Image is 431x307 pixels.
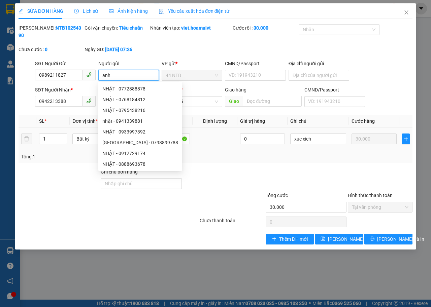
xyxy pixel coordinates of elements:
div: Gói vận chuyển: [85,24,149,32]
div: [GEOGRAPHIC_DATA] - 0798899788 [102,139,178,146]
div: Chưa cước : [19,46,83,53]
th: Ghi chú [288,115,349,128]
div: CMND/Passport [304,86,365,93]
span: plus [402,136,409,142]
span: Yêu cầu xuất hóa đơn điện tử [159,8,230,14]
span: phone [86,72,92,77]
div: [PERSON_NAME]: [19,24,83,39]
span: SỬA ĐƠN HÀNG [19,8,63,14]
span: Đơn vị tính [72,118,98,124]
button: plusThêm ĐH mới [266,234,314,244]
span: Bình Giã [166,97,218,107]
div: Địa chỉ người gửi [289,60,349,67]
div: NHẬT - 0912729174 [98,148,182,159]
input: Địa chỉ của người gửi [289,70,349,81]
span: Giá trị hàng [240,118,265,124]
span: Tổng cước [266,193,288,198]
span: plus [272,236,276,242]
div: NHẬT - 0772888878 [98,83,182,94]
span: Lịch sử [74,8,98,14]
span: Ảnh kiện hàng [109,8,148,14]
div: Ngày GD: [85,46,149,53]
span: SL [39,118,44,124]
div: NHẬT - 0772888878 [102,85,178,92]
input: Dọc đường [243,96,301,107]
div: nhật - 0941339881 [98,116,182,126]
span: Thêm ĐH mới [279,235,308,243]
button: save[PERSON_NAME] thay đổi [315,234,363,244]
b: [DATE] 07:36 [105,47,132,52]
div: NHẬT - 0933997392 [102,128,178,136]
button: printer[PERSON_NAME] và In [364,234,412,244]
span: edit [19,9,23,13]
div: Tổng: 1 [21,153,167,160]
span: 44 NTB [166,70,218,80]
div: NHẬT - 0888693678 [98,159,182,169]
div: NHẬT - 0933997392 [98,126,182,137]
b: 30.000 [254,25,268,31]
input: 0 [352,133,397,144]
b: Tiêu chuẩn [119,25,143,31]
div: nhật sơn - 0798899788 [98,137,182,148]
div: VP gửi [162,60,222,67]
b: 0 [45,47,47,52]
div: NHẬT - 0912729174 [102,150,178,157]
div: NHẬT - 0795438216 [102,107,178,114]
b: viet.hoamaivt [181,25,211,31]
label: Ghi chú đơn hàng [101,169,138,175]
span: Giao [225,96,243,107]
span: [PERSON_NAME] thay đổi [328,235,382,243]
input: Ghi Chú [290,133,346,144]
div: Chưa thanh toán [199,217,265,229]
div: NHẬT - 0795438216 [98,105,182,116]
span: clock-circle [74,9,79,13]
div: NHẬT - 0768184812 [98,94,182,105]
span: Cước hàng [352,118,375,124]
div: SĐT Người Nhận [35,86,96,93]
input: Ghi chú đơn hàng [101,178,182,189]
div: NHẬT - 0888693678 [102,160,178,168]
span: printer [370,236,374,242]
span: phone [86,98,92,104]
div: NHẬT - 0768184812 [102,96,178,103]
button: Close [397,3,416,22]
span: [PERSON_NAME] và In [377,235,424,243]
div: nhật - 0941339881 [102,117,178,125]
div: SĐT Người Gửi [35,60,96,67]
div: Nhân viên tạo: [150,24,231,32]
span: Tại văn phòng [352,202,408,212]
button: plus [402,133,410,144]
label: Hình thức thanh toán [348,193,393,198]
span: close [404,10,409,15]
button: delete [21,133,32,144]
span: Bất kỳ [76,134,124,144]
span: save [321,236,325,242]
div: Người gửi [98,60,159,67]
div: CMND/Passport [225,60,286,67]
img: icon [159,9,164,14]
span: Giao hàng [225,87,246,92]
span: picture [109,9,113,13]
div: Cước rồi : [233,24,297,32]
span: Định lượng [203,118,227,124]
